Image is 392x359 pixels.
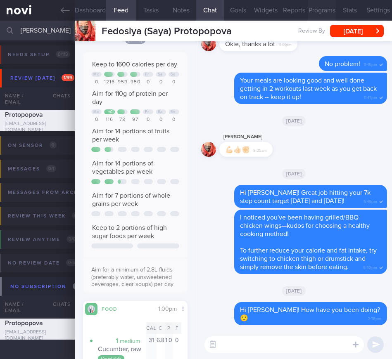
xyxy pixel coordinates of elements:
[6,210,87,222] div: Review this week
[130,79,140,85] div: 950
[6,140,59,151] div: On sensor
[240,307,380,321] span: Hi [PERSON_NAME]! How have you been doing? 🙂
[146,322,157,334] div: Cal
[145,72,149,77] div: Fr
[92,192,170,207] span: Aim for 7 portions of whole grains per week
[363,263,377,271] span: 5:52pm
[363,197,377,205] span: 5:49pm
[171,72,175,77] div: Su
[5,121,70,133] div: [EMAIL_ADDRESS][DOMAIN_NAME]
[240,77,377,100] span: Your meals are looking good and well done getting in 2 workouts last week as you get back on trac...
[219,132,297,142] div: [PERSON_NAME]
[282,116,306,126] span: [DATE]
[92,160,153,175] span: Aim for 14 portions of vegetables per week
[91,117,102,123] div: 0
[98,337,146,354] div: Cucumber, raw
[5,103,52,118] span: Fedosiya (Saya) Protopopova
[6,163,58,175] div: Messages
[73,283,85,290] span: 1 / 27
[97,305,131,312] div: Food
[143,79,153,85] div: 0
[92,61,177,68] span: Keep to 1600 calories per day
[225,146,250,153] span: 💪🏻👍🏻✊🏻
[5,312,52,326] span: Fedosiya (Saya) Protopopova
[6,187,116,198] div: Messages from Archived
[282,169,306,179] span: [DATE]
[6,234,83,245] div: Review anytime
[6,49,72,60] div: Needs setup
[278,40,292,48] span: 11:44pm
[325,61,360,67] span: No problem!
[42,87,75,104] div: Chats
[56,51,70,58] span: 0 / 119
[364,93,377,101] span: 11:47pm
[157,322,165,334] div: C
[46,165,56,172] span: 0 / 1
[225,41,275,47] span: Okie, thanks a lot
[66,259,77,266] span: 0 / 5
[240,189,371,204] span: Hi [PERSON_NAME]! Great job hitting your 7k step count target [DATE] and [DATE]!
[92,128,169,143] span: Aim for 14 portions of fruits per week
[158,110,162,114] div: Sa
[240,214,370,237] span: I noticed you've been having grilled/BBQ chicken wings—kudos for choosing a healthy cooking method!
[169,79,179,85] div: 0
[50,142,57,149] span: 0
[120,338,140,344] small: medium
[92,90,168,105] span: Aim for 110g of protein per day
[108,110,113,114] div: + 6
[130,117,140,123] div: 97
[91,79,102,85] div: 0
[330,25,384,37] button: [DATE]
[8,73,76,84] div: Review [DATE]
[143,117,153,123] div: 0
[158,306,177,312] span: 1:00pm
[298,28,325,35] span: Review By
[240,247,377,270] span: To further reduce your calorie and fat intake, try switching to chicken thigh or drumstick and si...
[62,74,74,81] span: 1 / 99
[8,281,87,292] div: No subscription
[156,117,166,123] div: 0
[165,322,173,334] div: P
[158,72,162,77] div: Sa
[67,236,81,243] span: 0 / 65
[104,117,114,123] div: 116
[93,110,99,114] div: Mo
[363,60,377,68] span: 11:45pm
[116,338,118,344] strong: 1
[171,110,175,114] div: Su
[104,79,115,85] div: 1216
[368,314,381,322] span: 2:38pm
[72,212,85,219] span: 0 / 16
[169,117,179,123] div: 0
[92,224,167,239] span: Keep to 2 portions of high sugar foods per week
[282,286,306,296] span: [DATE]
[91,267,173,287] span: Aim for a minimum of 2.8L fluids (preferably water, unsweetened beverages, clear soups) per day
[253,146,267,154] span: 8:25am
[42,296,75,312] div: Chats
[145,110,149,114] div: Fr
[173,322,181,334] div: F
[6,257,79,269] div: No review date
[93,72,99,77] div: Mo
[156,79,166,85] div: 0
[117,79,128,85] div: 953
[5,329,70,342] div: [EMAIL_ADDRESS][DOMAIN_NAME]
[117,117,128,123] div: 73
[102,26,232,36] span: Fedosiya (Saya) Protopopova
